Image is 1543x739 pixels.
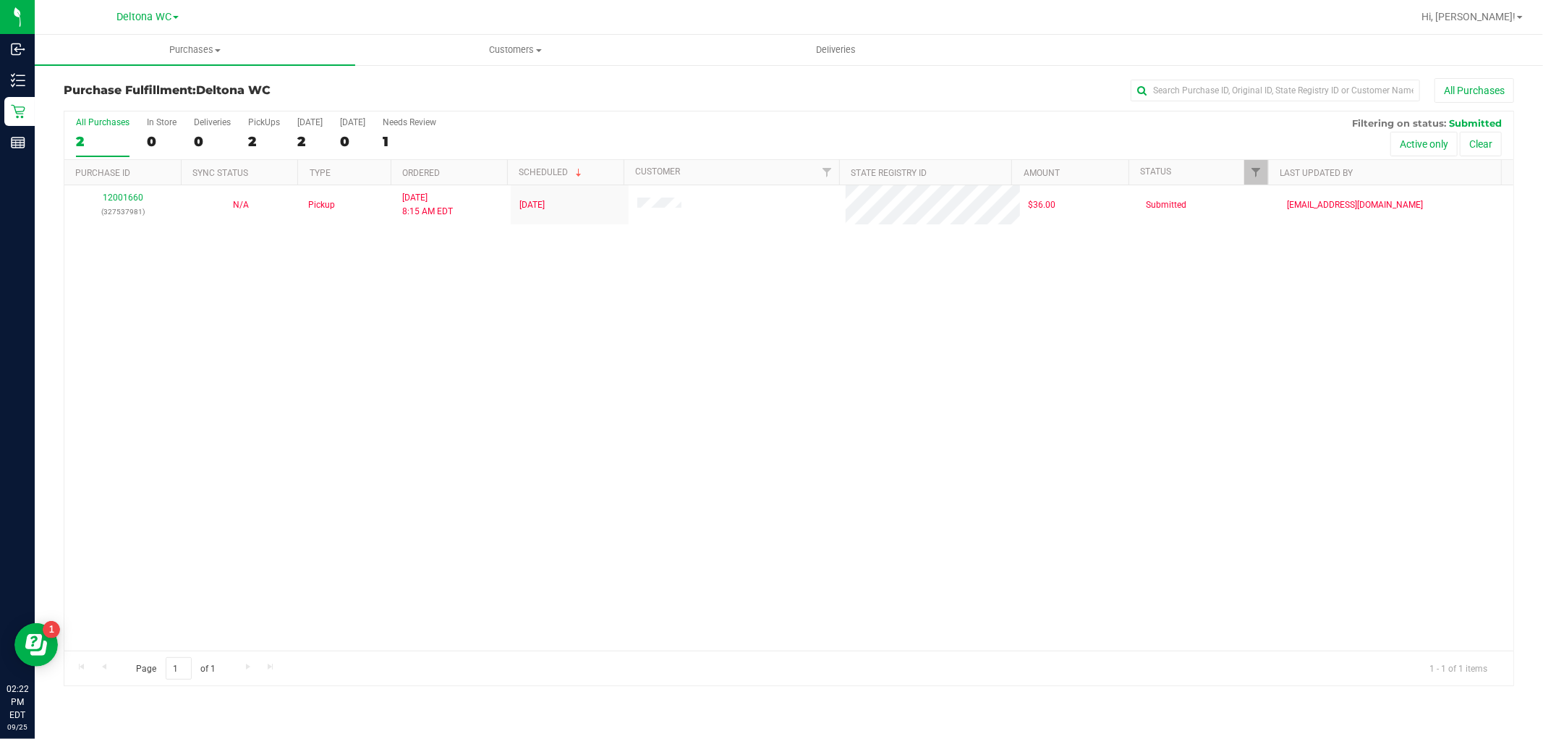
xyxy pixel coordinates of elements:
div: 0 [194,133,231,150]
a: Type [310,168,331,178]
span: Page of 1 [124,657,228,680]
a: Sync Status [193,168,249,178]
a: Filter [1244,160,1268,185]
p: 02:22 PM EDT [7,683,28,722]
span: Deltona WC [196,83,271,97]
div: Deliveries [194,117,231,127]
a: Status [1140,166,1171,177]
span: Hi, [PERSON_NAME]! [1421,11,1516,22]
a: Customer [636,166,681,177]
span: [DATE] [519,198,545,212]
div: [DATE] [297,117,323,127]
div: PickUps [248,117,280,127]
p: (327537981) [73,205,173,219]
span: Submitted [1449,117,1502,129]
span: Deltona WC [116,11,171,23]
a: 12001660 [103,193,143,203]
inline-svg: Inbound [11,42,25,56]
inline-svg: Retail [11,104,25,119]
div: 0 [147,133,177,150]
span: Deliveries [796,43,875,56]
span: Customers [356,43,675,56]
button: N/A [233,198,249,212]
span: Filtering on status: [1352,117,1446,129]
button: Clear [1460,132,1502,156]
span: Purchases [35,43,355,56]
div: 1 [383,133,436,150]
div: 2 [248,133,280,150]
input: Search Purchase ID, Original ID, State Registry ID or Customer Name... [1131,80,1420,101]
a: Ordered [402,168,440,178]
inline-svg: Inventory [11,73,25,88]
span: [DATE] 8:15 AM EDT [402,191,453,219]
h3: Purchase Fulfillment: [64,84,547,97]
a: State Registry ID [851,168,927,178]
div: 2 [297,133,323,150]
iframe: Resource center [14,623,58,667]
a: Scheduled [519,167,585,177]
a: Filter [815,160,839,185]
span: Not Applicable [233,200,249,210]
input: 1 [166,657,192,680]
a: Purchases [35,35,355,65]
span: 1 - 1 of 1 items [1418,657,1499,679]
div: [DATE] [340,117,365,127]
a: Customers [355,35,676,65]
a: Purchase ID [75,168,130,178]
span: Submitted [1146,198,1186,212]
div: All Purchases [76,117,129,127]
button: Active only [1390,132,1458,156]
span: Pickup [308,198,335,212]
span: $36.00 [1029,198,1056,212]
a: Last Updated By [1280,168,1353,178]
inline-svg: Reports [11,135,25,150]
div: In Store [147,117,177,127]
button: All Purchases [1434,78,1514,103]
span: [EMAIL_ADDRESS][DOMAIN_NAME] [1287,198,1423,212]
div: 2 [76,133,129,150]
div: Needs Review [383,117,436,127]
p: 09/25 [7,722,28,732]
a: Deliveries [676,35,996,65]
a: Amount [1024,168,1060,178]
div: 0 [340,133,365,150]
iframe: Resource center unread badge [43,621,60,638]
